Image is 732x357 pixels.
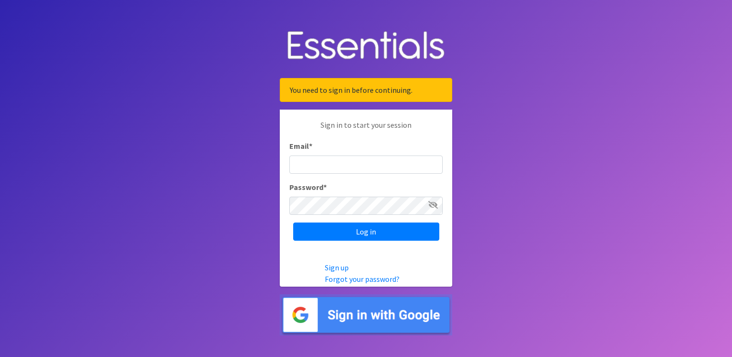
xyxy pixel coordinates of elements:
a: Forgot your password? [325,274,400,284]
abbr: required [309,141,312,151]
div: You need to sign in before continuing. [280,78,452,102]
label: Email [289,140,312,152]
p: Sign in to start your session [289,119,443,140]
label: Password [289,181,327,193]
a: Sign up [325,263,349,272]
img: Human Essentials [280,22,452,71]
abbr: required [323,182,327,192]
input: Log in [293,223,439,241]
img: Sign in with Google [280,294,452,336]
